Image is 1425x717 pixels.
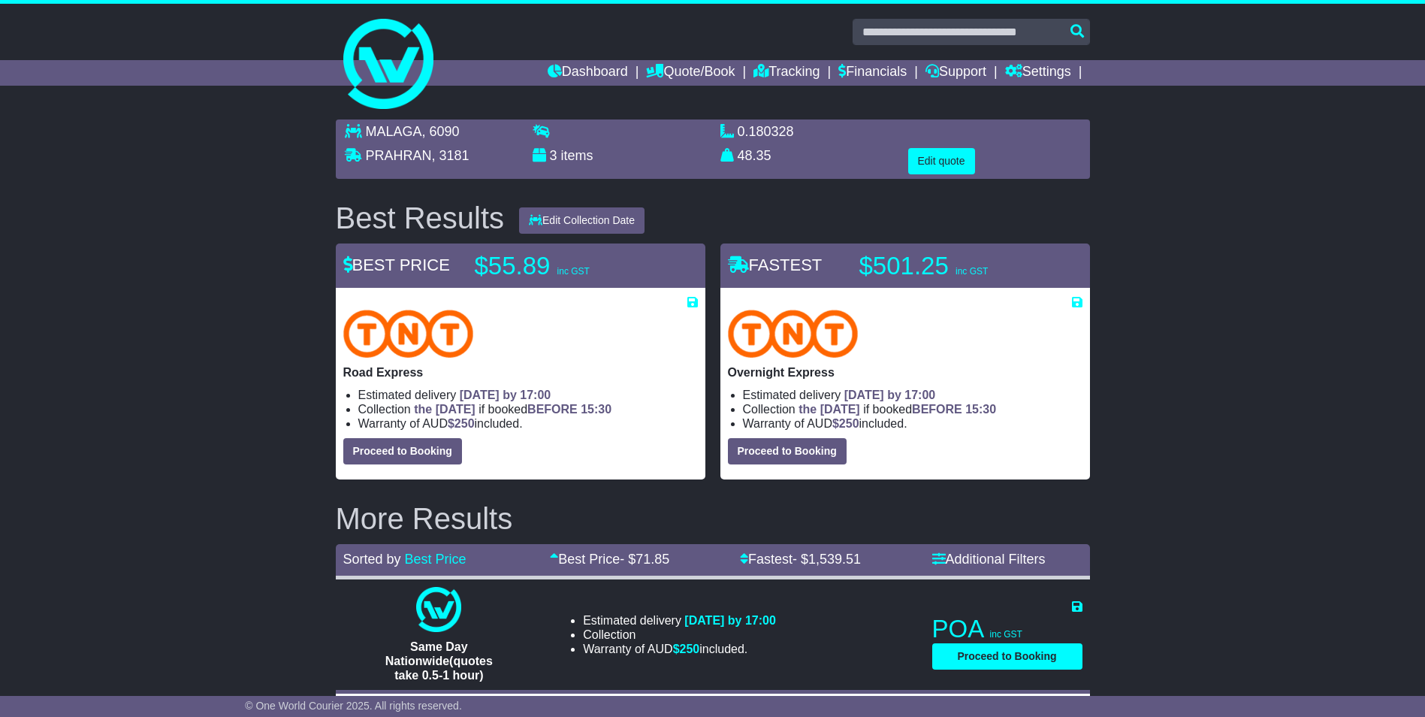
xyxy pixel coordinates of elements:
[636,552,669,567] span: 71.85
[328,201,512,234] div: Best Results
[343,256,450,274] span: BEST PRICE
[808,552,861,567] span: 1,539.51
[454,417,475,430] span: 250
[475,251,663,281] p: $55.89
[799,403,859,416] span: the [DATE]
[366,124,422,139] span: MALAGA
[557,266,590,277] span: inc GST
[799,403,996,416] span: if booked
[925,60,986,86] a: Support
[583,628,776,642] li: Collection
[550,552,669,567] a: Best Price- $71.85
[527,403,578,416] span: BEFORE
[844,389,936,401] span: [DATE] by 17:00
[684,614,776,627] span: [DATE] by 17:00
[743,388,1082,402] li: Estimated delivery
[728,310,859,358] img: TNT Domestic: Overnight Express
[245,700,462,712] span: © One World Courier 2025. All rights reserved.
[956,266,988,277] span: inc GST
[990,629,1022,640] span: inc GST
[358,388,698,402] li: Estimated delivery
[728,438,847,464] button: Proceed to Booking
[414,403,475,416] span: the [DATE]
[908,148,975,174] button: Edit quote
[358,402,698,416] li: Collection
[358,416,698,431] li: Warranty of AUD included.
[416,587,461,632] img: One World Courier: Same Day Nationwide(quotes take 0.5-1 hour)
[581,403,611,416] span: 15:30
[838,60,907,86] a: Financials
[832,417,859,430] span: $
[839,417,859,430] span: 250
[646,60,735,86] a: Quote/Book
[422,124,460,139] span: , 6090
[1005,60,1071,86] a: Settings
[343,365,698,380] p: Road Express
[548,60,628,86] a: Dashboard
[743,402,1082,416] li: Collection
[343,552,401,567] span: Sorted by
[432,148,469,163] span: , 3181
[460,389,551,401] span: [DATE] by 17:00
[859,251,1047,281] p: $501.25
[753,60,820,86] a: Tracking
[343,438,462,464] button: Proceed to Booking
[743,416,1082,431] li: Warranty of AUD included.
[366,148,432,163] span: PRAHRAN
[738,148,771,163] span: 48.35
[414,403,611,416] span: if booked
[343,310,474,358] img: TNT Domestic: Road Express
[561,148,593,163] span: items
[680,643,700,655] span: 250
[405,552,466,567] a: Best Price
[738,124,794,139] span: 0.180328
[912,403,962,416] span: BEFORE
[519,207,645,234] button: Edit Collection Date
[728,365,1082,380] p: Overnight Express
[740,552,861,567] a: Fastest- $1,539.51
[728,256,823,274] span: FASTEST
[583,642,776,656] li: Warranty of AUD included.
[793,552,861,567] span: - $
[550,148,557,163] span: 3
[932,552,1046,567] a: Additional Filters
[385,640,493,682] span: Same Day Nationwide(quotes take 0.5-1 hour)
[620,552,669,567] span: - $
[932,643,1082,670] button: Proceed to Booking
[448,417,475,430] span: $
[965,403,996,416] span: 15:30
[583,613,776,628] li: Estimated delivery
[336,502,1090,535] h2: More Results
[932,614,1082,644] p: POA
[673,643,700,655] span: $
